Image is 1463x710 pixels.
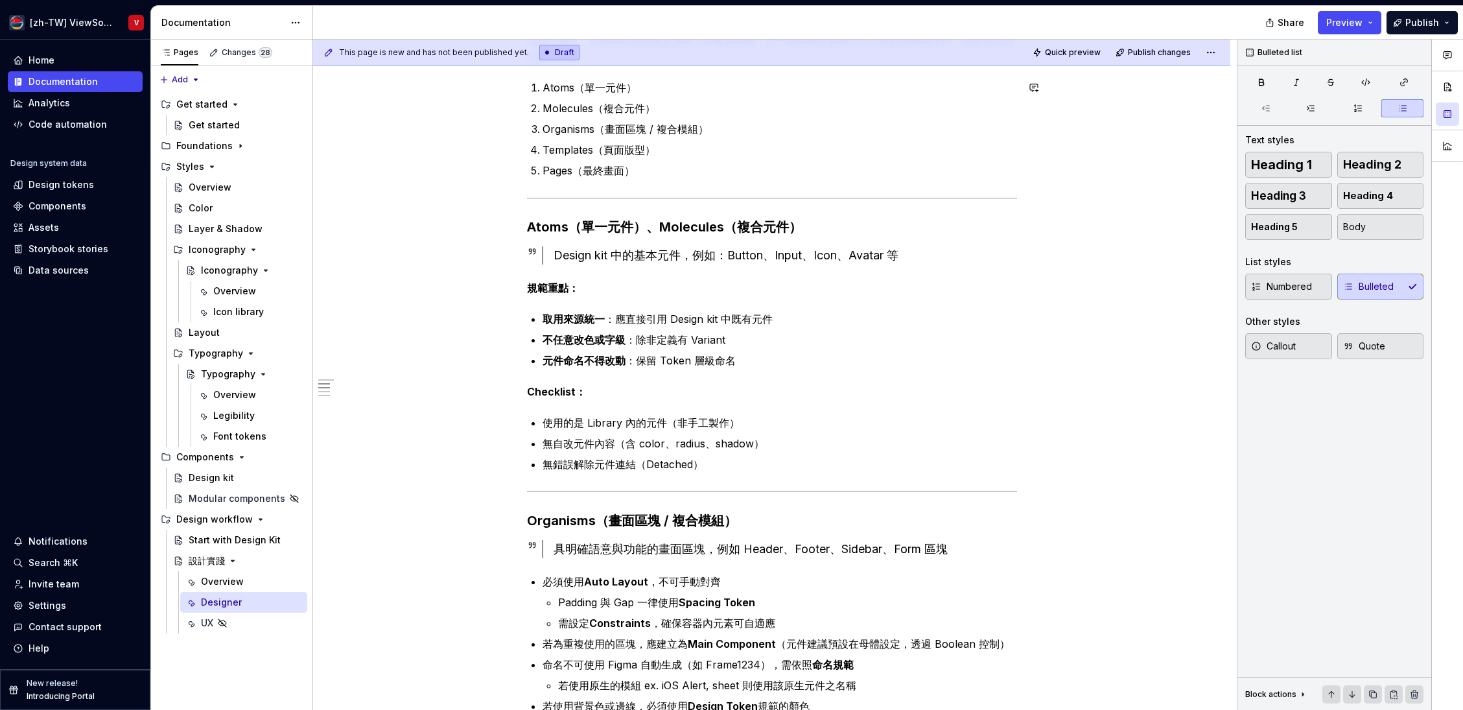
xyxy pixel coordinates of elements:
button: Quick preview [1029,43,1106,62]
span: Share [1278,16,1304,29]
a: Overview [193,385,307,405]
div: 設計實踐 [189,554,225,567]
strong: Spacing Token [679,596,755,609]
div: Storybook stories [29,243,108,255]
p: 命名不可使用 Figma 自動生成（如 Frame1234），需依照 [543,657,1017,672]
div: Analytics [29,97,70,110]
div: Design kit [189,471,234,484]
div: Search ⌘K [29,556,78,569]
button: Contact support [8,617,143,637]
span: Quick preview [1045,47,1101,58]
strong: 取用來源統一 [543,313,605,325]
span: Preview [1326,16,1363,29]
p: Organisms（畫面區塊 / 複合模組） [543,121,1017,137]
strong: Main Component [688,637,776,650]
a: Start with Design Kit [168,530,307,550]
strong: 不任意改色或字級 [543,333,626,346]
a: Overview [180,571,307,592]
div: Assets [29,221,59,234]
button: Add [156,71,204,89]
a: UX [180,613,307,633]
span: Heading 3 [1251,189,1306,202]
div: Code automation [29,118,107,131]
a: Settings [8,595,143,616]
div: Contact support [29,621,102,633]
div: Foundations [176,139,233,152]
strong: 規範重點： [527,281,579,294]
p: Molecules（複合元件） [543,101,1017,116]
p: 必須使用 ，不可手動對齊 [543,574,1017,589]
a: Typography [180,364,307,385]
p: New release! [27,678,78,689]
div: 具明確語意與功能的畫面區塊，例如 Header、Footer、Sidebar、Form 區塊 [554,540,1017,558]
div: UX [201,617,213,630]
a: Iconography [180,260,307,281]
div: Components [156,447,307,467]
div: Typography [201,368,255,381]
button: Body [1337,214,1424,240]
span: Callout [1251,340,1296,353]
div: Settings [29,599,66,612]
button: Heading 5 [1245,214,1332,240]
div: Get started [176,98,228,111]
div: Layer & Shadow [189,222,263,235]
div: Design tokens [29,178,94,191]
div: Typography [189,347,243,360]
div: Overview [213,388,256,401]
a: Font tokens [193,426,307,447]
p: 需設定 ，確保容器內元素可自適應 [558,615,1017,631]
div: Designer [201,596,242,609]
span: Body [1343,220,1366,233]
p: Templates（頁面版型） [543,142,1017,158]
div: Components [29,200,86,213]
a: 設計實踐 [168,550,307,571]
div: Invite team [29,578,79,591]
div: Color [189,202,213,215]
a: Invite team [8,574,143,595]
button: Help [8,638,143,659]
h3: Organisms（畫面區塊 / 複合模組） [527,512,1017,530]
p: ：保留 Token 層級命名 [543,353,1017,368]
div: Design kit 中的基本元件，例如：Button、Input、Icon、Avatar 等 [554,246,1017,265]
a: Get started [168,115,307,136]
div: Legibility [213,409,255,422]
p: 無自改元件內容（含 color、radius、shadow） [543,436,1017,451]
div: Documentation [161,16,284,29]
div: Page tree [156,94,307,633]
a: Components [8,196,143,217]
p: 無錯誤解除元件連結（Detached） [543,456,1017,472]
button: Heading 3 [1245,183,1332,209]
p: ：除非定義有 Variant [543,332,1017,348]
strong: Auto Layout [584,575,648,588]
span: Heading 4 [1343,189,1393,202]
h3: Atoms（單一元件）、Molecules（複合元件） [527,218,1017,236]
a: Analytics [8,93,143,113]
div: Styles [156,156,307,177]
p: Atoms（單一元件） [543,80,1017,95]
strong: Constraints [589,617,651,630]
span: Heading 5 [1251,220,1298,233]
a: Modular components [168,488,307,509]
a: Data sources [8,260,143,281]
div: Modular components [189,492,285,505]
div: Home [29,54,54,67]
button: Numbered [1245,274,1332,300]
button: Heading 1 [1245,152,1332,178]
div: Iconography [189,243,246,256]
div: Foundations [156,136,307,156]
span: Numbered [1251,280,1312,293]
div: List styles [1245,255,1291,268]
div: Overview [213,285,256,298]
button: Notifications [8,531,143,552]
div: [zh-TW] ViewSonic Design System [30,16,113,29]
span: This page is new and has not been published yet. [339,47,529,58]
div: Get started [189,119,240,132]
div: Overview [201,575,244,588]
button: Preview [1318,11,1381,34]
a: Overview [168,177,307,198]
a: Documentation [8,71,143,92]
a: Designer [180,592,307,613]
strong: Checklist： [527,385,586,398]
div: Icon library [213,305,264,318]
div: Layout [189,326,220,339]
